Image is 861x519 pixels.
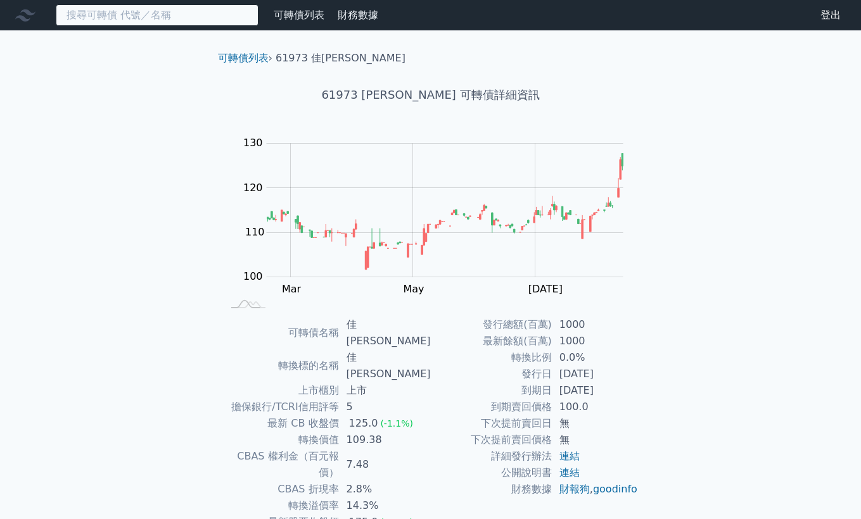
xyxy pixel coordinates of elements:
tspan: Mar [282,283,302,295]
td: 轉換溢價率 [223,497,339,514]
td: 100.0 [552,399,639,415]
td: 2.8% [339,481,431,497]
tspan: 100 [243,270,263,282]
a: goodinfo [593,483,637,495]
g: Series [267,153,623,269]
tspan: May [403,283,424,295]
td: 下次提前賣回價格 [431,432,552,448]
li: › [218,51,272,66]
h1: 61973 [PERSON_NAME] 可轉債詳細資訊 [208,86,654,104]
td: 無 [552,415,639,432]
td: 公開說明書 [431,465,552,481]
g: Chart [237,137,642,295]
td: 佳[PERSON_NAME] [339,349,431,382]
tspan: [DATE] [528,283,563,295]
td: [DATE] [552,366,639,382]
td: CBAS 折現率 [223,481,339,497]
tspan: 120 [243,182,263,194]
td: 轉換比例 [431,349,552,366]
td: 到期日 [431,382,552,399]
td: 到期賣回價格 [431,399,552,415]
a: 連結 [559,450,580,462]
a: 財報狗 [559,483,590,495]
td: 上市 [339,382,431,399]
span: (-1.1%) [380,418,413,428]
a: 登出 [810,5,851,25]
a: 連結 [559,466,580,478]
td: 轉換價值 [223,432,339,448]
td: 可轉債名稱 [223,316,339,349]
td: 5 [339,399,431,415]
td: 最新餘額(百萬) [431,333,552,349]
a: 可轉債列表 [218,52,269,64]
td: 無 [552,432,639,448]
div: 125.0 [347,415,381,432]
td: 14.3% [339,497,431,514]
td: 轉換標的名稱 [223,349,339,382]
td: 詳細發行辦法 [431,448,552,465]
td: , [552,481,639,497]
td: 財務數據 [431,481,552,497]
td: 0.0% [552,349,639,366]
td: CBAS 權利金（百元報價） [223,448,339,481]
li: 61973 佳[PERSON_NAME] [276,51,405,66]
a: 可轉債列表 [274,9,324,21]
td: 7.48 [339,448,431,481]
td: 下次提前賣回日 [431,415,552,432]
td: 發行總額(百萬) [431,316,552,333]
td: 最新 CB 收盤價 [223,415,339,432]
tspan: 110 [245,226,265,238]
td: 上市櫃別 [223,382,339,399]
td: 1000 [552,333,639,349]
td: 發行日 [431,366,552,382]
td: 109.38 [339,432,431,448]
input: 搜尋可轉債 代號／名稱 [56,4,258,26]
td: 佳[PERSON_NAME] [339,316,431,349]
a: 財務數據 [338,9,378,21]
td: 擔保銀行/TCRI信用評等 [223,399,339,415]
td: [DATE] [552,382,639,399]
td: 1000 [552,316,639,333]
tspan: 130 [243,137,263,149]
